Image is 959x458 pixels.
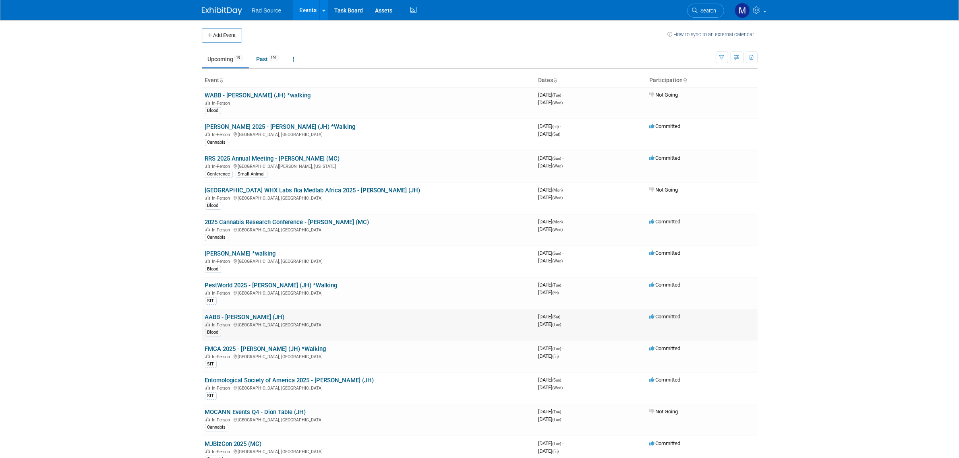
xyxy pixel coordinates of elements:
span: [DATE] [539,440,564,446]
span: Committed [650,282,681,288]
span: (Wed) [553,259,563,263]
img: In-Person Event [205,386,210,390]
a: RRS 2025 Annual Meeting - [PERSON_NAME] (MC) [205,155,340,162]
div: Cannabis [205,424,228,431]
a: 2025 Cannabis Research Conference - [PERSON_NAME] (MC) [205,219,369,226]
span: [DATE] [539,258,563,264]
span: - [563,282,564,288]
span: - [563,408,564,415]
span: [DATE] [539,219,565,225]
span: Rad Source [252,7,282,14]
img: In-Person Event [205,101,210,105]
span: Committed [650,250,681,256]
span: [DATE] [539,289,559,295]
span: Committed [650,314,681,320]
div: Cannabis [205,139,228,146]
span: Not Going [650,92,678,98]
span: (Sun) [553,251,561,256]
div: [GEOGRAPHIC_DATA], [GEOGRAPHIC_DATA] [205,131,532,137]
div: [GEOGRAPHIC_DATA], [GEOGRAPHIC_DATA] [205,289,532,296]
div: Blood [205,329,221,336]
span: [DATE] [539,314,563,320]
a: Upcoming19 [202,52,249,67]
button: Add Event [202,28,242,43]
span: (Fri) [553,354,559,359]
div: [GEOGRAPHIC_DATA], [GEOGRAPHIC_DATA] [205,258,532,264]
span: (Tue) [553,347,561,351]
span: [DATE] [539,187,565,193]
div: Small Animal [236,171,267,178]
span: [DATE] [539,226,563,232]
span: [DATE] [539,384,563,390]
span: Not Going [650,408,678,415]
span: (Tue) [553,93,561,97]
span: - [564,219,565,225]
div: Blood [205,107,221,114]
div: [GEOGRAPHIC_DATA], [GEOGRAPHIC_DATA] [205,448,532,454]
a: FMCA 2025 - [PERSON_NAME] (JH) *Walking [205,345,326,353]
a: [GEOGRAPHIC_DATA] WHX Labs fka Medlab Africa 2025 - [PERSON_NAME] (JH) [205,187,420,194]
span: (Tue) [553,410,561,414]
span: [DATE] [539,92,564,98]
img: In-Person Event [205,132,210,136]
span: (Mon) [553,220,563,224]
a: MJBizCon 2025 (MC) [205,440,262,448]
div: SIT [205,297,217,305]
span: In-Person [212,386,233,391]
img: Melissa Conboy [735,3,750,18]
span: Committed [650,377,681,383]
th: Event [202,74,535,87]
span: (Wed) [553,196,563,200]
a: Sort by Participation Type [683,77,687,83]
div: SIT [205,361,217,368]
div: [GEOGRAPHIC_DATA], [GEOGRAPHIC_DATA] [205,353,532,359]
span: [DATE] [539,408,564,415]
div: Blood [205,266,221,273]
div: Cannabis [205,234,228,241]
span: (Mon) [553,188,563,192]
span: In-Person [212,164,233,169]
span: [DATE] [539,377,564,383]
a: AABB - [PERSON_NAME] (JH) [205,314,285,321]
span: (Wed) [553,164,563,168]
span: (Wed) [553,386,563,390]
img: In-Person Event [205,354,210,358]
a: Past191 [251,52,286,67]
img: ExhibitDay [202,7,242,15]
span: In-Person [212,291,233,296]
span: [DATE] [539,321,561,327]
div: [GEOGRAPHIC_DATA], [GEOGRAPHIC_DATA] [205,384,532,391]
a: MOCANN Events Q4 - Dion Table (JH) [205,408,306,416]
span: (Fri) [553,124,559,129]
a: [PERSON_NAME] *walking [205,250,276,257]
img: In-Person Event [205,417,210,421]
span: 19 [234,55,243,61]
div: [GEOGRAPHIC_DATA], [GEOGRAPHIC_DATA] [205,416,532,423]
span: [DATE] [539,345,564,351]
div: SIT [205,392,217,400]
div: [GEOGRAPHIC_DATA], [GEOGRAPHIC_DATA] [205,226,532,233]
a: PestWorld 2025 - [PERSON_NAME] (JH) *Walking [205,282,338,289]
span: In-Person [212,449,233,454]
span: (Tue) [553,322,561,327]
span: (Sun) [553,378,561,382]
a: How to sync to an external calendar... [668,31,758,37]
img: In-Person Event [205,259,210,263]
span: - [560,123,561,129]
span: In-Person [212,354,233,359]
span: Search [698,8,717,14]
span: Committed [650,219,681,225]
span: - [563,377,564,383]
span: (Tue) [553,441,561,446]
span: (Wed) [553,227,563,232]
span: - [563,155,564,161]
img: In-Person Event [205,196,210,200]
span: In-Person [212,227,233,233]
span: In-Person [212,417,233,423]
a: Search [687,4,724,18]
span: Not Going [650,187,678,193]
span: In-Person [212,101,233,106]
span: (Tue) [553,417,561,422]
span: (Fri) [553,449,559,454]
span: In-Person [212,322,233,328]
